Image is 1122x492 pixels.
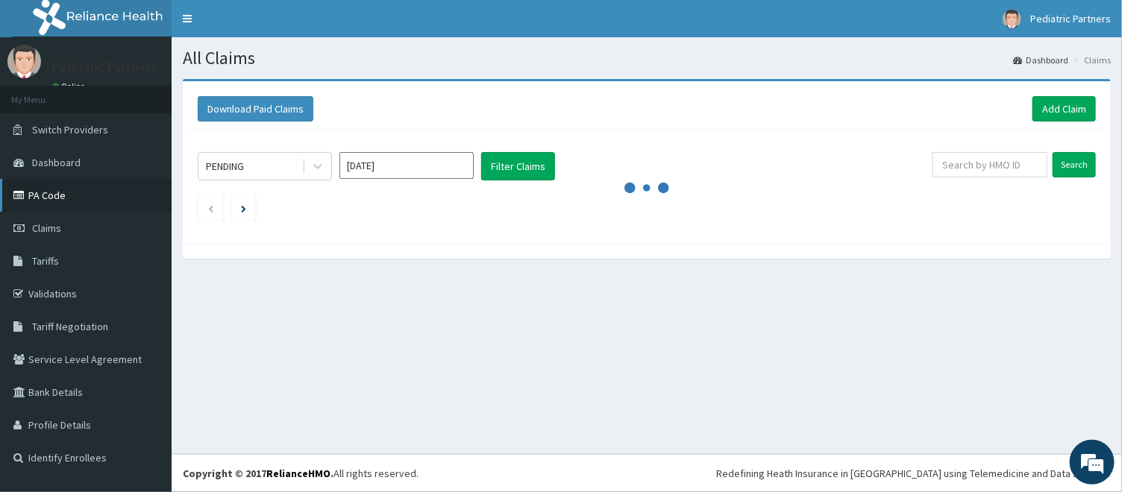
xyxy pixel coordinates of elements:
span: Claims [32,221,61,235]
input: Select Month and Year [339,152,474,179]
img: User Image [7,45,41,78]
p: Pediatric Partners [52,60,157,74]
img: User Image [1003,10,1021,28]
span: Tariff Negotiation [32,320,108,333]
input: Search [1053,152,1096,177]
strong: Copyright © 2017 . [183,467,333,480]
button: Filter Claims [481,152,555,180]
div: Redefining Heath Insurance in [GEOGRAPHIC_DATA] using Telemedicine and Data Science! [716,466,1111,481]
a: Previous page [207,201,214,215]
a: Next page [241,201,246,215]
h1: All Claims [183,48,1111,68]
div: PENDING [206,159,244,174]
span: Switch Providers [32,123,108,136]
button: Download Paid Claims [198,96,313,122]
a: Add Claim [1032,96,1096,122]
svg: audio-loading [624,165,669,210]
a: RelianceHMO [266,467,330,480]
input: Search by HMO ID [933,152,1047,177]
a: Online [52,81,88,92]
span: Dashboard [32,156,81,169]
li: Claims [1070,54,1111,66]
span: Pediatric Partners [1030,12,1111,25]
footer: All rights reserved. [172,454,1122,492]
a: Dashboard [1013,54,1068,66]
span: Tariffs [32,254,59,268]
